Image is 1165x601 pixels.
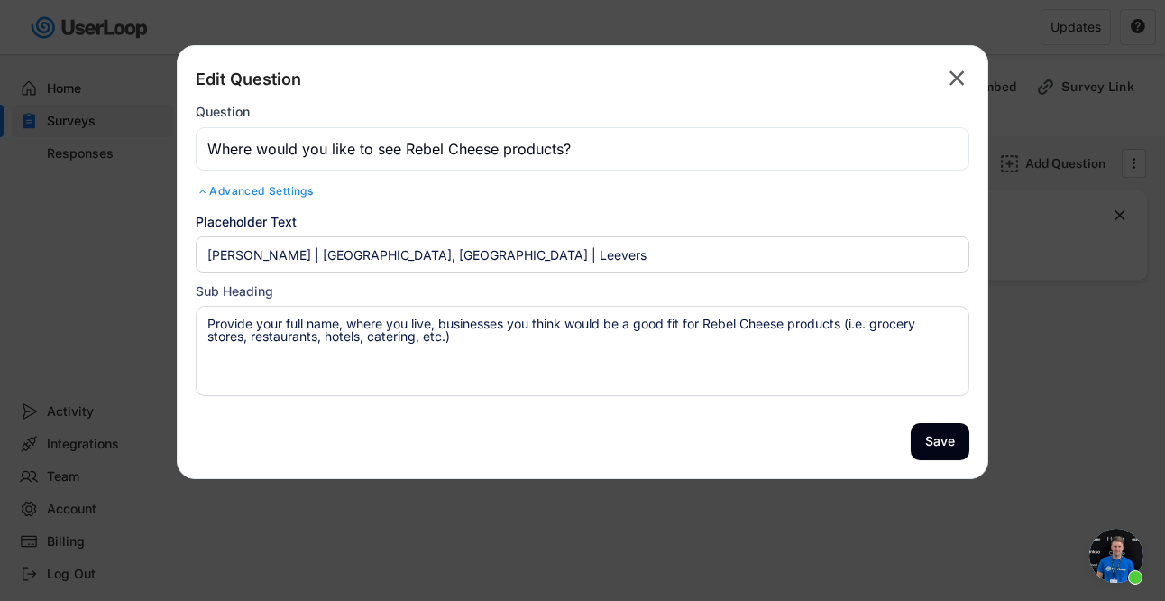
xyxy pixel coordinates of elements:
div: Edit Question [196,69,301,90]
text:  [949,65,965,91]
input: Type your question here... [196,127,969,171]
button:  [944,64,969,93]
div: Advanced Settings [196,184,969,199]
button: Save [911,423,969,460]
div: Placeholder Text [196,212,969,231]
div: Question [196,104,250,120]
div: Sub Heading [196,282,969,300]
a: Open chat [1089,529,1143,583]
